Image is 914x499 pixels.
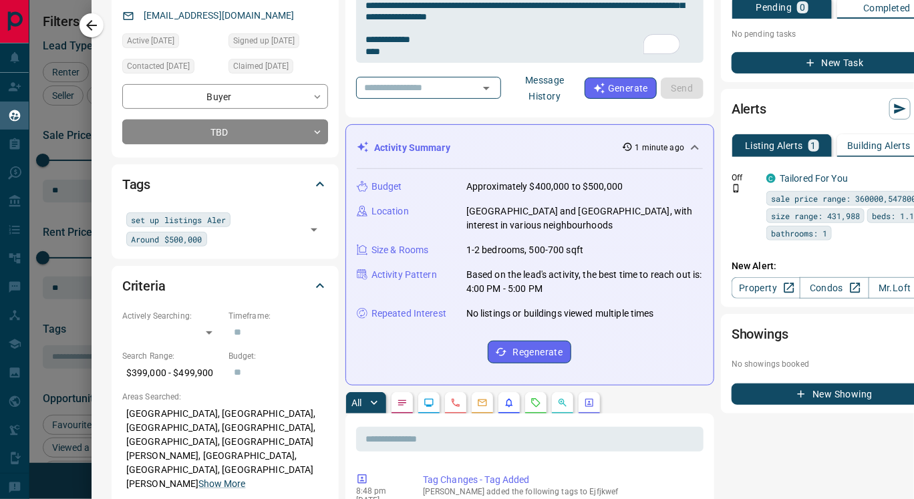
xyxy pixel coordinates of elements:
[228,59,328,77] div: Wed Aug 27 2025
[732,323,788,345] h2: Showings
[847,141,911,150] p: Building Alerts
[423,473,698,487] p: Tag Changes - Tag Added
[127,59,190,73] span: Contacted [DATE]
[505,69,585,107] button: Message History
[800,3,805,12] p: 0
[122,84,328,109] div: Buyer
[466,204,703,232] p: [GEOGRAPHIC_DATA] and [GEOGRAPHIC_DATA], with interest in various neighbourhoods
[371,204,409,218] p: Location
[371,180,402,194] p: Budget
[466,243,583,257] p: 1-2 bedrooms, 500-700 sqft
[488,341,571,363] button: Regenerate
[199,477,246,491] button: Show More
[800,277,869,299] a: Condos
[127,34,174,47] span: Active [DATE]
[144,10,295,21] a: [EMAIL_ADDRESS][DOMAIN_NAME]
[771,226,827,240] span: bathrooms: 1
[863,3,911,13] p: Completed
[397,397,408,408] svg: Notes
[466,180,623,194] p: Approximately $400,000 to $500,000
[756,3,792,12] p: Pending
[732,98,766,120] h2: Alerts
[450,397,461,408] svg: Calls
[122,174,150,195] h2: Tags
[780,173,848,184] a: Tailored For You
[228,350,328,362] p: Budget:
[122,120,328,144] div: TBD
[635,142,684,154] p: 1 minute ago
[424,397,434,408] svg: Lead Browsing Activity
[477,397,488,408] svg: Emails
[228,33,328,52] div: Wed Aug 27 2025
[766,174,776,183] div: condos.ca
[371,243,429,257] p: Size & Rooms
[371,268,437,282] p: Activity Pattern
[585,77,657,99] button: Generate
[122,403,328,495] p: [GEOGRAPHIC_DATA], [GEOGRAPHIC_DATA], [GEOGRAPHIC_DATA], [GEOGRAPHIC_DATA], [GEOGRAPHIC_DATA], [G...
[530,397,541,408] svg: Requests
[351,398,362,407] p: All
[131,213,226,226] span: set up listings Aler
[466,268,703,296] p: Based on the lead's activity, the best time to reach out is: 4:00 PM - 5:00 PM
[122,310,222,322] p: Actively Searching:
[122,33,222,52] div: Fri Sep 05 2025
[477,79,496,98] button: Open
[122,350,222,362] p: Search Range:
[374,141,450,155] p: Activity Summary
[122,362,222,384] p: $399,000 - $499,900
[371,307,446,321] p: Repeated Interest
[122,270,328,302] div: Criteria
[504,397,514,408] svg: Listing Alerts
[233,59,289,73] span: Claimed [DATE]
[423,487,698,496] p: [PERSON_NAME] added the following tags to Ejfjkwef
[584,397,595,408] svg: Agent Actions
[122,59,222,77] div: Wed Aug 27 2025
[122,168,328,200] div: Tags
[745,141,803,150] p: Listing Alerts
[233,34,295,47] span: Signed up [DATE]
[771,209,860,222] span: size range: 431,988
[357,136,703,160] div: Activity Summary1 minute ago
[131,232,202,246] span: Around $500,000
[228,310,328,322] p: Timeframe:
[122,275,166,297] h2: Criteria
[356,486,403,496] p: 8:48 pm
[732,172,758,184] p: Off
[732,184,741,193] svg: Push Notification Only
[557,397,568,408] svg: Opportunities
[122,391,328,403] p: Areas Searched:
[732,277,800,299] a: Property
[811,141,816,150] p: 1
[466,307,654,321] p: No listings or buildings viewed multiple times
[305,220,323,239] button: Open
